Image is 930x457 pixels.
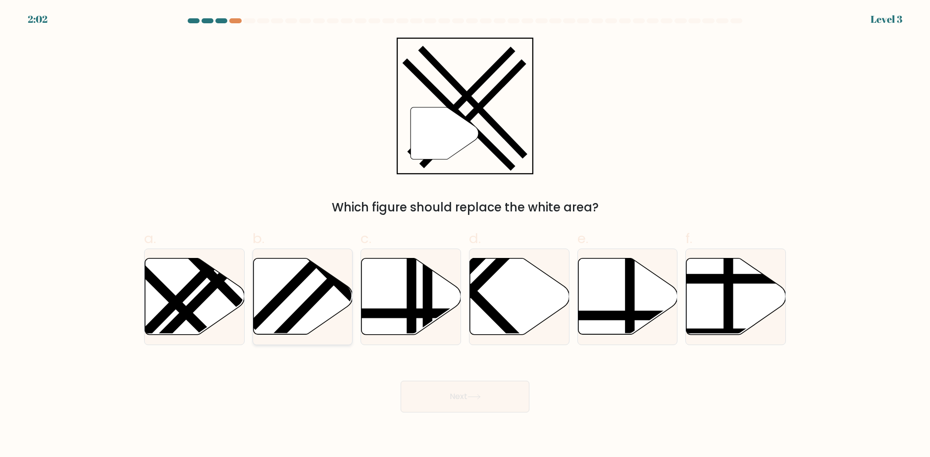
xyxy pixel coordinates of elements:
span: c. [361,229,371,248]
span: d. [469,229,481,248]
span: e. [577,229,588,248]
div: 2:02 [28,12,48,27]
g: " [411,107,478,159]
span: a. [144,229,156,248]
div: Which figure should replace the white area? [150,199,780,216]
span: b. [253,229,264,248]
span: f. [685,229,692,248]
button: Next [401,381,529,412]
div: Level 3 [871,12,902,27]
